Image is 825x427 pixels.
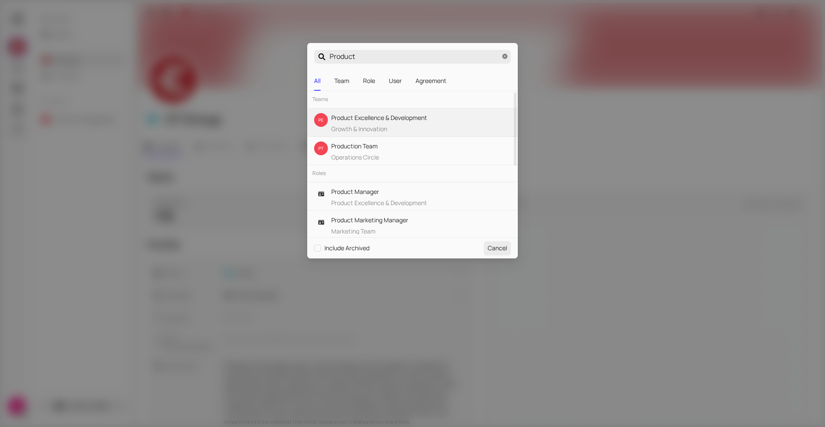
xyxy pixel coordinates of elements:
input: Search... [330,50,504,64]
div: Agreement [416,76,446,86]
div: Teams [307,91,518,108]
span: Production Team [331,141,379,151]
span: Cancel [488,243,507,253]
span: close-circle [502,53,507,61]
div: User [389,76,402,86]
div: Team [334,76,349,86]
span: Product Excellence & Development [331,198,427,208]
div: Production Team [307,137,518,165]
div: Role [363,76,375,86]
span: Growth & Innovation [331,124,427,134]
div: Product Marketing Manager [307,211,518,239]
span: close-circle [502,54,507,59]
div: Product Manager [307,182,518,211]
span: Product Marketing Manager [331,215,408,225]
div: All [314,76,321,86]
div: Roles [307,165,518,182]
span: Include Archived [321,243,373,253]
span: Marketing Team [331,227,408,236]
div: Product Excellence & Development [307,108,518,137]
span: Operations Circle [331,153,379,162]
span: PT [318,141,324,155]
span: Product Excellence & Development [331,113,427,123]
span: Product Manager [331,187,427,197]
button: Cancel [484,241,511,255]
span: PE [318,113,324,127]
